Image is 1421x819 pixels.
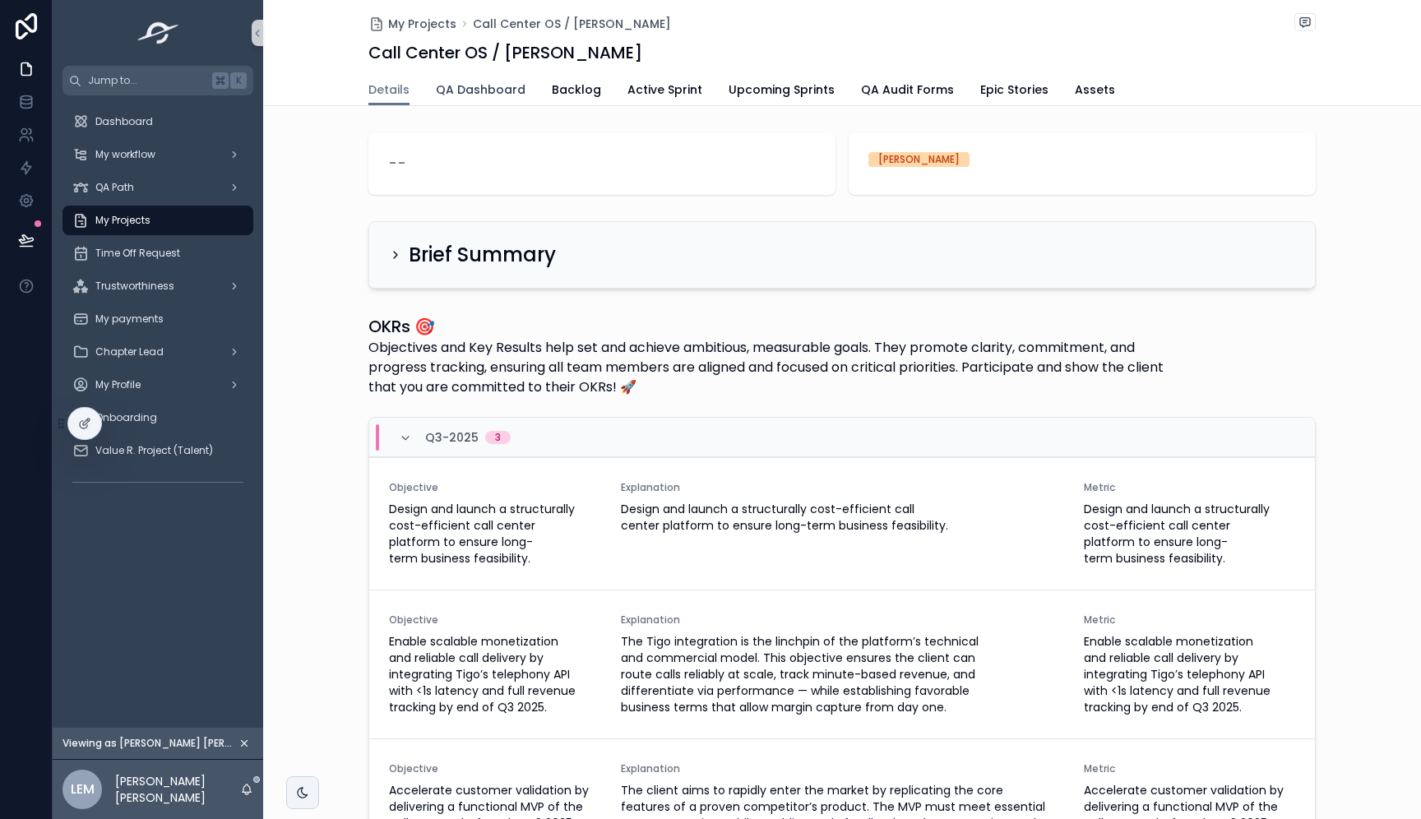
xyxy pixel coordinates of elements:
h1: Call Center OS / [PERSON_NAME] [368,41,642,64]
a: ObjectiveEnable scalable monetization and reliable call delivery by integrating Tigo’s telephony ... [369,590,1315,738]
div: 3 [495,431,501,444]
span: QA Audit Forms [861,81,954,98]
a: QA Dashboard [436,75,525,108]
span: The Tigo integration is the linchpin of the platform’s technical and commercial model. This objec... [621,633,1064,715]
span: Upcoming Sprints [729,81,835,98]
span: My Profile [95,378,141,391]
a: Trustworthiness [62,271,253,301]
button: Jump to...K [62,66,253,95]
a: ObjectiveDesign and launch a structurally cost-efficient call center platform to ensure long-term... [369,457,1315,590]
span: QA Path [95,181,134,194]
a: My Projects [62,206,253,235]
span: Jump to... [88,74,206,87]
span: My workflow [95,148,155,161]
span: -- [388,152,406,175]
a: QA Audit Forms [861,75,954,108]
span: Explanation [621,762,1064,775]
a: My payments [62,304,253,334]
span: Objective [389,481,601,494]
a: Dashboard [62,107,253,136]
span: Explanation [621,481,1064,494]
span: Viewing as [PERSON_NAME] [PERSON_NAME] [62,737,235,750]
h1: OKRs 🎯 [368,315,1192,338]
p: Objectives and Key Results help set and achieve ambitious, measurable goals. They promote clarity... [368,338,1192,397]
a: Time Off Request [62,238,253,268]
span: Q3-2025 [425,429,479,446]
a: My workflow [62,140,253,169]
span: Assets [1075,81,1115,98]
div: scrollable content [53,95,263,516]
span: Dashboard [95,115,153,128]
a: Chapter Lead [62,337,253,367]
a: My Profile [62,370,253,400]
span: Metric [1084,613,1296,627]
span: LEM [71,780,95,799]
a: Backlog [552,75,601,108]
span: Design and launch a structurally cost-efficient call center platform to ensure long-term business... [621,501,1064,534]
span: Enable scalable monetization and reliable call delivery by integrating Tigo’s telephony API with ... [389,633,601,715]
span: Chapter Lead [95,345,164,359]
a: Value R. Project (Talent) [62,436,253,465]
span: Active Sprint [627,81,702,98]
span: My payments [95,312,164,326]
p: [PERSON_NAME] [PERSON_NAME] [115,773,240,806]
a: My Projects [368,16,456,32]
img: App logo [132,20,184,46]
span: Explanation [621,613,1064,627]
span: Objective [389,613,601,627]
span: Design and launch a structurally cost-efficient call center platform to ensure long-term business... [1084,501,1296,567]
span: Value R. Project (Talent) [95,444,213,457]
div: [PERSON_NAME] [878,152,960,167]
a: Upcoming Sprints [729,75,835,108]
span: Details [368,81,410,98]
a: Assets [1075,75,1115,108]
a: QA Path [62,173,253,202]
span: Backlog [552,81,601,98]
span: My Projects [95,214,150,227]
a: Epic Stories [980,75,1048,108]
h2: Brief Summary [409,242,556,268]
span: Trustworthiness [95,280,174,293]
span: K [232,74,245,87]
span: Design and launch a structurally cost-efficient call center platform to ensure long-term business... [389,501,601,567]
span: QA Dashboard [436,81,525,98]
a: Call Center OS / [PERSON_NAME] [473,16,671,32]
span: Metric [1084,762,1296,775]
span: Objective [389,762,601,775]
span: Onboarding [95,411,157,424]
span: Epic Stories [980,81,1048,98]
span: My Projects [388,16,456,32]
span: Enable scalable monetization and reliable call delivery by integrating Tigo’s telephony API with ... [1084,633,1296,715]
a: Details [368,75,410,106]
span: Metric [1084,481,1296,494]
a: Onboarding [62,403,253,433]
a: Active Sprint [627,75,702,108]
span: Time Off Request [95,247,180,260]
